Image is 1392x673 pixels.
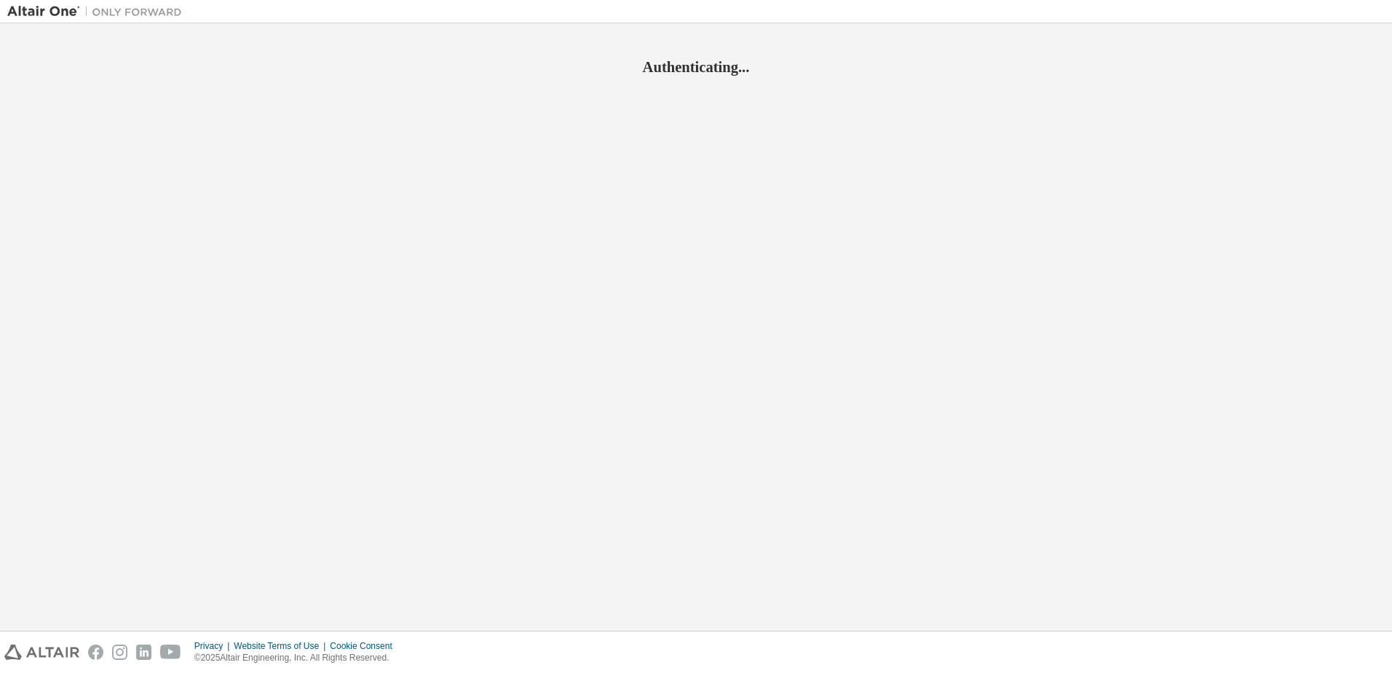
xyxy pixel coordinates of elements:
img: Altair One [7,4,189,19]
img: facebook.svg [88,645,103,660]
h2: Authenticating... [7,58,1385,76]
div: Website Terms of Use [234,640,330,652]
img: youtube.svg [160,645,181,660]
img: linkedin.svg [136,645,151,660]
p: © 2025 Altair Engineering, Inc. All Rights Reserved. [194,652,401,664]
div: Privacy [194,640,234,652]
img: altair_logo.svg [4,645,79,660]
img: instagram.svg [112,645,127,660]
div: Cookie Consent [330,640,400,652]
